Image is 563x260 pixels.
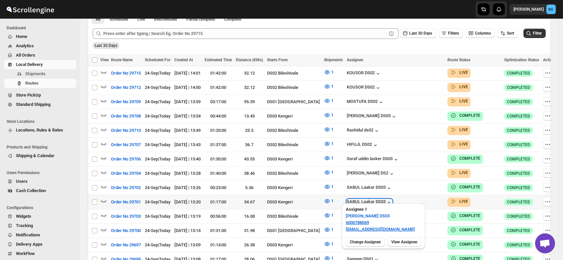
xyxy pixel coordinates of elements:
span: Last 30 Days [409,31,432,36]
div: 13.45 [236,113,263,120]
div: 26.38 [236,242,263,248]
span: COMPLETED [507,242,530,248]
span: 1 [331,98,333,103]
button: Notifications [4,230,76,240]
button: Order No 29707 [107,139,145,150]
span: COMPLETED [507,71,530,76]
div: [PERSON_NAME] DS2 [347,170,395,177]
span: 24-Sep | Today [145,199,170,204]
span: Rescheduled [154,17,177,22]
span: Widgets [16,214,31,219]
span: Order No 29710 [111,127,141,134]
span: View Assignee [391,239,417,245]
span: Products and Shipping [7,144,76,150]
div: Soraf uddin lasker DS03 [347,156,399,163]
div: 01:37:00 [205,141,232,148]
span: Assignee [347,58,363,62]
div: [DATE] | 13:49 [174,127,201,134]
span: COMPLETED [507,228,530,233]
span: Order No 29712 [111,84,141,91]
span: COMPLETED [507,85,530,90]
button: 1 [320,138,337,149]
span: 24-Sep | Today [145,214,170,219]
span: Starts From [267,58,288,62]
div: [DATE] | 13:14 [174,227,201,234]
button: SABUL Laakar DS03 [347,199,392,206]
span: COMPLETED [507,142,530,147]
button: 1 [320,210,337,221]
div: 01:30:00 [205,156,232,162]
b: COMPLETE [459,242,480,247]
button: User menu [510,4,556,15]
button: Order No 29700 [107,225,145,236]
span: Order No 29706 [111,156,141,162]
span: Shipments [25,71,46,76]
b: LIVE [459,70,468,75]
button: COMPLETE [450,112,480,119]
b: COMPLETE [459,156,480,161]
span: Order No 29715 [111,70,141,77]
button: COMPLETE [450,241,480,248]
button: Routes [4,79,76,88]
span: Shipments [324,58,343,62]
span: Locations, Rules & Rates [16,128,63,132]
button: Change Assignee [346,237,385,247]
button: All Orders [4,51,76,60]
span: Users Permissions [7,170,76,175]
b: LIVE [459,99,468,104]
div: DS02 Bileshivale [267,127,320,134]
div: 01:17:00 [205,199,232,205]
button: WorkFlow [4,249,76,258]
div: 5.36 [236,184,263,191]
span: 1 [331,198,333,203]
span: 1 [331,241,333,246]
span: Live [138,17,145,22]
button: 1 [320,181,337,192]
div: [DATE] | 14:00 [174,84,201,91]
span: 1 [331,113,333,118]
div: 01:42:00 [205,84,232,91]
div: [DATE] | 13:09 [174,242,201,248]
span: Change Assignee [350,239,381,245]
button: Order No 29715 [107,68,145,79]
span: Brajesh Giri [546,5,556,14]
button: KOUSOR DS02 [347,70,381,77]
span: Home [16,34,27,39]
span: 1 [331,70,333,75]
button: COMPLETE [450,184,480,190]
b: LIVE [459,128,468,132]
div: DS02 Bileshivale [267,170,320,177]
span: All Orders [16,53,35,58]
b: COMPLETE [459,228,480,232]
span: 24-Sep | Today [145,228,170,233]
span: Estimated Time [205,58,232,62]
input: Press enter after typing | Search Eg. Order No 29715 [103,28,387,39]
div: 36.7 [236,141,263,148]
button: 1 [320,124,337,135]
b: Assignee 1 [346,207,367,212]
button: All routes [92,15,104,24]
button: Delivery Apps [4,240,76,249]
div: 43.55 [236,156,263,162]
span: Columns [475,31,491,36]
p: [PERSON_NAME] [514,7,544,12]
button: 1 [320,81,337,92]
button: KOUSOR DS02 [347,85,381,91]
div: 03:17:00 [205,99,232,105]
div: 01:40:00 [205,170,232,177]
span: Store Locations [7,119,76,124]
b: LIVE [459,142,468,146]
span: Sort [507,31,514,36]
div: 01:20:00 [205,127,232,134]
div: 16.08 [236,213,263,220]
button: Order No 29701 [107,197,145,207]
button: [PERSON_NAME] DS03 [342,211,394,221]
button: 1 [320,196,337,206]
div: DS01 [GEOGRAPHIC_DATA] [267,99,320,105]
span: 24-Sep | Today [145,114,170,119]
b: COMPLETE [459,185,480,189]
div: [DATE] | 13:26 [174,184,201,191]
span: Order No 29697 [111,242,141,248]
div: 01:31:00 [205,227,232,234]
